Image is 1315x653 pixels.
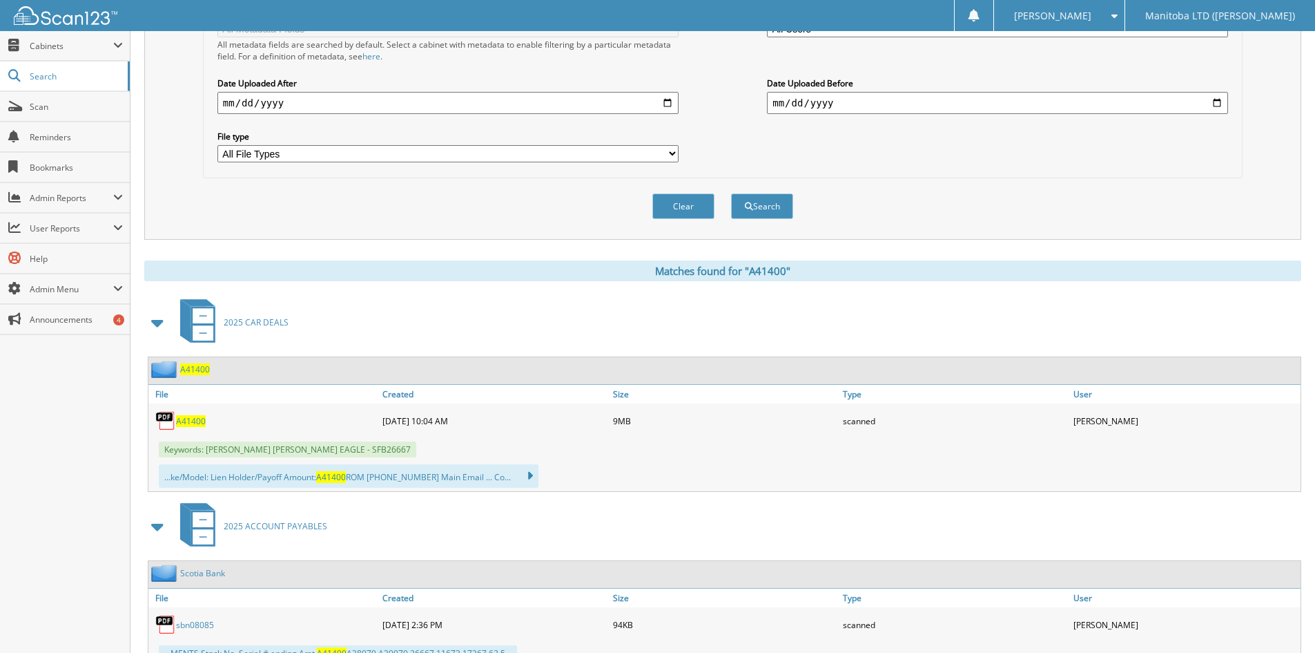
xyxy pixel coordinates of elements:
[155,410,176,431] img: PDF.png
[839,407,1070,435] div: scanned
[1246,587,1315,653] iframe: Chat Widget
[148,385,379,404] a: File
[652,193,714,219] button: Clear
[224,520,327,532] span: 2025 ACCOUNT PAYABLES
[379,611,610,638] div: [DATE] 2:36 PM
[159,442,416,457] span: Keywords: [PERSON_NAME] [PERSON_NAME] EAGLE - SFB26667
[767,77,1228,89] label: Date Uploaded Before
[362,50,380,62] a: here
[144,261,1301,281] div: Matches found for "A41400"
[610,589,840,607] a: Size
[172,295,289,350] a: 2025 CAR DEALS
[1070,611,1301,638] div: [PERSON_NAME]
[1070,589,1301,607] a: User
[14,6,117,25] img: scan123-logo-white.svg
[159,464,538,488] div: ...ke/Model: Lien Holder/Payoff Amount: ROM [PHONE_NUMBER] Main Email ... Co...
[217,77,679,89] label: Date Uploaded After
[217,39,679,62] div: All metadata fields are searched by default. Select a cabinet with metadata to enable filtering b...
[379,589,610,607] a: Created
[113,314,124,325] div: 4
[176,415,206,427] a: A41400
[839,385,1070,404] a: Type
[610,385,840,404] a: Size
[839,611,1070,638] div: scanned
[1070,385,1301,404] a: User
[30,70,121,82] span: Search
[610,611,840,638] div: 94KB
[176,619,214,631] a: sbn08085
[217,92,679,114] input: start
[30,223,113,234] span: User Reports
[839,589,1070,607] a: Type
[1014,12,1091,20] span: [PERSON_NAME]
[217,131,679,142] label: File type
[30,162,123,173] span: Bookmarks
[180,567,225,579] a: Scotia Bank
[224,316,289,328] span: 2025 CAR DEALS
[1070,407,1301,435] div: [PERSON_NAME]
[30,131,123,143] span: Reminders
[30,101,123,113] span: Scan
[151,565,180,582] img: folder2.png
[30,192,113,204] span: Admin Reports
[1145,12,1295,20] span: Manitoba LTD ([PERSON_NAME])
[151,361,180,378] img: folder2.png
[30,314,123,325] span: Announcements
[30,40,113,52] span: Cabinets
[30,283,113,295] span: Admin Menu
[767,92,1228,114] input: end
[155,614,176,635] img: PDF.png
[379,407,610,435] div: [DATE] 10:04 AM
[316,471,346,483] span: A41400
[731,193,793,219] button: Search
[148,589,379,607] a: File
[180,363,210,375] a: A41400
[610,407,840,435] div: 9MB
[172,499,327,553] a: 2025 ACCOUNT PAYABLES
[379,385,610,404] a: Created
[30,253,123,265] span: Help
